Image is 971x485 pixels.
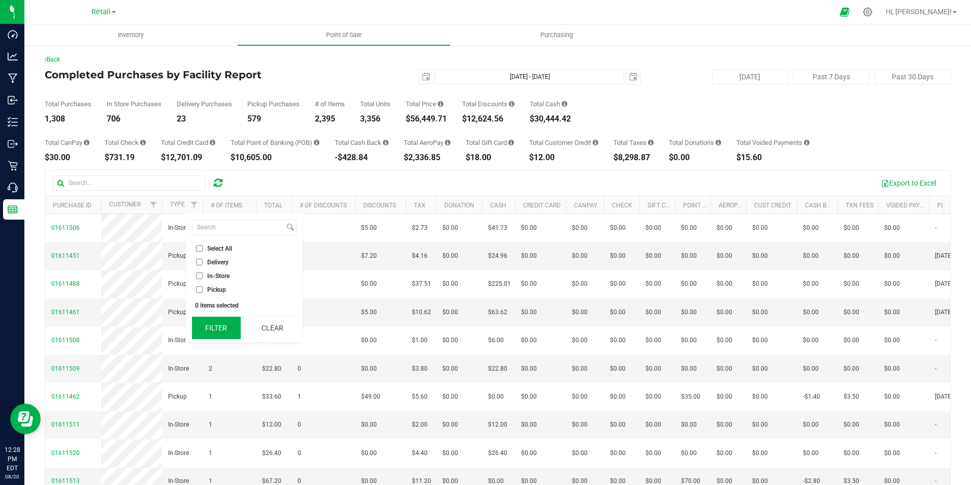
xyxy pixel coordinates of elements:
input: Select All [196,245,203,252]
span: $0.00 [884,336,900,345]
span: $0.00 [752,223,768,233]
span: $0.00 [645,223,661,233]
div: Total Price [406,101,447,107]
div: Pickup Purchases [247,101,300,107]
span: $0.00 [442,392,458,402]
span: In-Store [168,448,189,458]
div: Total Point of Banking (POB) [231,139,319,146]
inline-svg: Inbound [8,95,18,105]
span: $0.00 [681,308,697,317]
span: $0.00 [884,448,900,458]
span: $0.00 [442,336,458,345]
span: - [935,420,936,430]
span: $0.00 [521,448,537,458]
i: Sum of the successful, non-voided point-of-banking payment transactions, both via payment termina... [314,139,319,146]
a: CanPay [574,202,597,209]
span: $0.00 [717,448,732,458]
span: $0.00 [844,448,859,458]
span: $0.00 [884,251,900,261]
span: 01611509 [51,365,80,372]
span: Pickup [168,251,187,261]
span: $0.00 [844,420,859,430]
span: $49.00 [361,392,380,402]
div: Delivery Purchases [177,101,232,107]
span: $33.60 [262,392,281,402]
div: -$428.84 [335,154,389,162]
span: $0.00 [610,279,626,289]
span: $0.00 [681,279,697,289]
span: $41.73 [488,223,507,233]
span: $225.01 [488,279,511,289]
span: $0.00 [645,251,661,261]
a: Filter [145,196,162,214]
span: $3.50 [844,392,859,402]
div: Total Donations [669,139,721,146]
span: $0.00 [752,308,768,317]
a: Inventory [24,24,237,46]
span: $0.00 [521,420,537,430]
span: $0.00 [442,364,458,374]
span: $22.80 [262,364,281,374]
div: $18.00 [466,154,514,162]
span: $0.00 [884,392,900,402]
i: Sum of the discount values applied to the all purchases in the date range. [509,101,514,107]
span: 01611461 [51,309,80,316]
span: $4.40 [412,448,428,458]
span: $0.00 [752,448,768,458]
span: $5.60 [412,392,428,402]
span: $0.00 [681,448,697,458]
span: $0.00 [488,392,504,402]
span: $0.00 [844,251,859,261]
a: # of Discounts [300,202,347,209]
span: $0.00 [844,336,859,345]
div: 3,356 [360,115,391,123]
span: $0.00 [572,420,588,430]
div: Total Credit Card [161,139,215,146]
input: In-Store [196,272,203,279]
p: 12:28 PM EDT [5,445,20,473]
span: $0.00 [717,364,732,374]
div: $12,701.09 [161,154,215,162]
span: $0.00 [572,308,588,317]
span: $0.00 [645,279,661,289]
span: $0.00 [717,308,732,317]
a: # of Items [211,202,242,209]
span: $5.00 [361,223,377,233]
a: AeroPay [719,202,745,209]
span: Pickup [168,392,187,402]
span: $26.40 [488,448,507,458]
span: $37.51 [412,279,431,289]
span: $12.00 [488,420,507,430]
span: $0.00 [803,448,819,458]
a: Total [264,202,282,209]
span: Select All [207,246,232,252]
span: $12.00 [262,420,281,430]
span: 1 [209,448,212,458]
span: select [626,70,640,84]
i: Sum of the successful, non-voided gift card payment transactions for all purchases in the date ra... [508,139,514,146]
div: Total Voided Payments [736,139,810,146]
iframe: Resource center [10,404,41,434]
span: Pickup [168,308,187,317]
a: Filter [186,196,203,214]
span: $0.00 [717,251,732,261]
span: $22.80 [488,364,507,374]
span: $0.00 [521,251,537,261]
a: Back [45,56,60,63]
span: Retail [91,8,111,16]
a: Point of Banking (POB) [683,202,755,209]
i: Sum of the successful, non-voided check payment transactions for all purchases in the date range. [140,139,146,146]
span: $1.00 [412,336,428,345]
span: $0.00 [803,279,819,289]
div: Total Cash [530,101,571,107]
span: $26.40 [262,448,281,458]
a: Cash Back [805,202,838,209]
div: Total Purchases [45,101,91,107]
span: $10.62 [412,308,431,317]
span: Purchasing [527,31,587,40]
span: In-Store [168,420,189,430]
span: $63.62 [488,308,507,317]
span: $3.80 [412,364,428,374]
span: $0.00 [645,364,661,374]
span: 01611511 [51,421,80,428]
